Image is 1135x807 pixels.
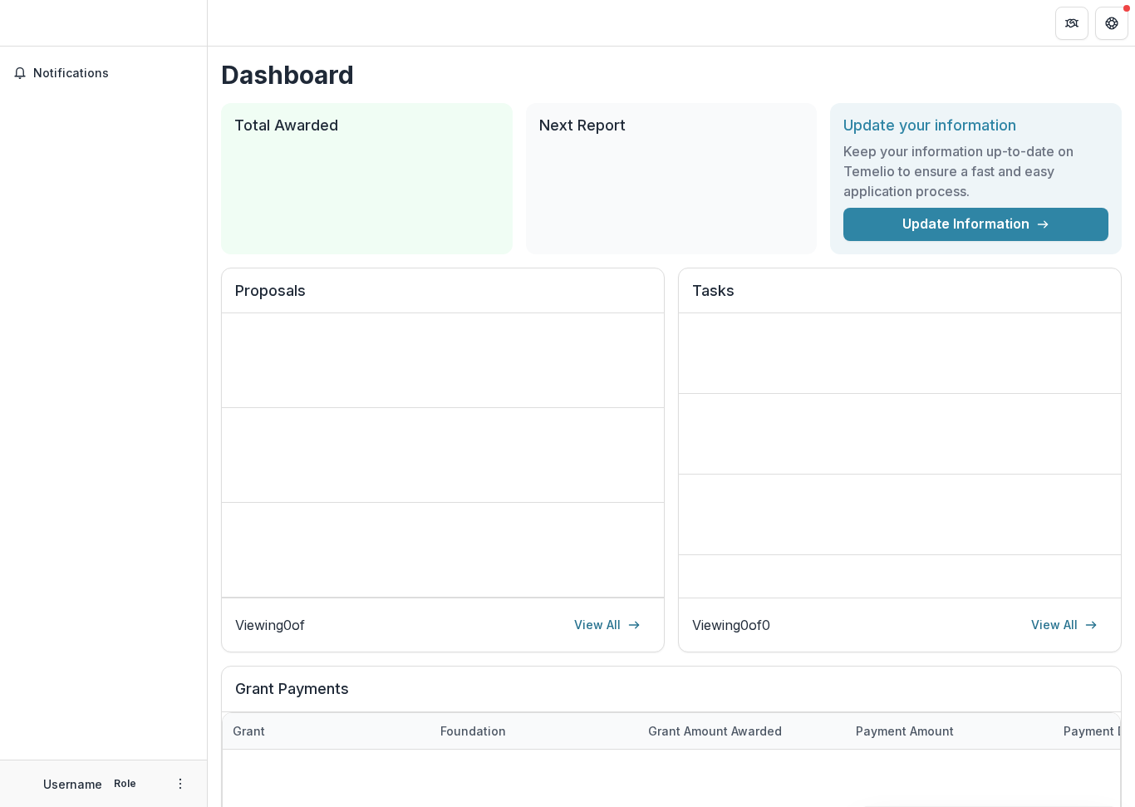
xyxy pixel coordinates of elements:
h2: Update your information [843,116,1108,135]
a: Update Information [843,208,1108,241]
p: Viewing 0 of [235,615,305,635]
h2: Grant Payments [235,680,1108,711]
h1: Dashboard [221,60,1122,90]
button: Partners [1055,7,1088,40]
h2: Tasks [692,282,1108,313]
p: Viewing 0 of 0 [692,615,770,635]
a: View All [564,612,651,638]
p: Username [43,775,102,793]
button: More [170,774,190,794]
h3: Keep your information up-to-date on Temelio to ensure a fast and easy application process. [843,141,1108,201]
h2: Proposals [235,282,651,313]
h2: Next Report [539,116,804,135]
a: View All [1021,612,1108,638]
p: Role [109,776,141,791]
button: Get Help [1095,7,1128,40]
button: Notifications [7,60,200,86]
h2: Total Awarded [234,116,499,135]
span: Notifications [33,66,194,81]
